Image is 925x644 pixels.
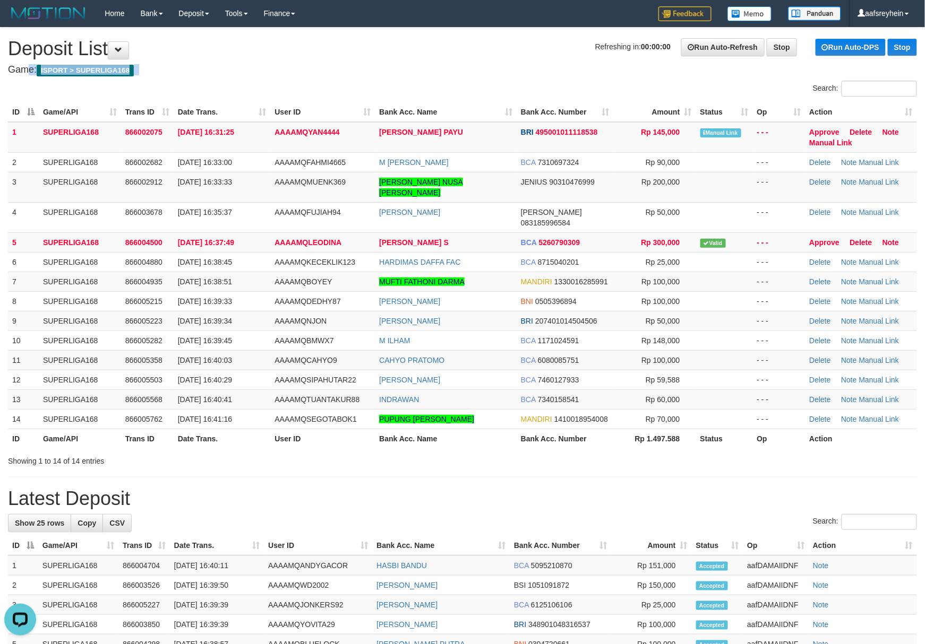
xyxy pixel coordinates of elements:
[125,297,162,306] span: 866005215
[813,514,917,530] label: Search:
[275,258,355,266] span: AAAAMQKECEKLIK123
[39,409,121,429] td: SUPERLIGA168
[612,536,692,555] th: Amount: activate to sort column ascending
[859,178,900,186] a: Manual Link
[517,102,614,122] th: Bank Acc. Number: activate to sort column ascending
[538,376,579,384] span: Copy 7460127933 to clipboard
[859,317,900,325] a: Manual Link
[646,376,680,384] span: Rp 59,588
[809,376,830,384] a: Delete
[535,317,597,325] span: Copy 207401014504506 to clipboard
[514,620,526,629] span: BRI
[8,330,39,350] td: 10
[528,620,590,629] span: Copy 348901048316537 to clipboard
[859,258,900,266] a: Manual Link
[859,277,900,286] a: Manual Link
[38,615,118,634] td: SUPERLIGA168
[612,595,692,615] td: Rp 25,000
[859,158,900,167] a: Manual Link
[646,415,680,423] span: Rp 70,000
[859,395,900,404] a: Manual Link
[379,376,440,384] a: [PERSON_NAME]
[753,389,806,409] td: - - -
[8,595,38,615] td: 3
[270,429,375,448] th: User ID
[8,311,39,330] td: 9
[521,258,536,266] span: BCA
[178,336,232,345] span: [DATE] 16:39:45
[8,536,38,555] th: ID: activate to sort column descending
[753,370,806,389] td: - - -
[39,122,121,153] td: SUPERLIGA168
[813,581,829,589] a: Note
[743,615,809,634] td: aafDAMAIIDNF
[8,576,38,595] td: 2
[178,376,232,384] span: [DATE] 16:40:29
[521,219,570,227] span: Copy 083185996584 to clipboard
[71,514,103,532] a: Copy
[125,356,162,364] span: 866005358
[809,277,830,286] a: Delete
[275,277,332,286] span: AAAAMQBOYEY
[8,272,39,291] td: 7
[39,232,121,252] td: SUPERLIGA168
[118,615,170,634] td: 866003850
[531,601,572,609] span: Copy 6125106106 to clipboard
[8,451,378,466] div: Showing 1 to 14 of 14 entries
[841,336,857,345] a: Note
[178,178,232,186] span: [DATE] 16:33:33
[125,376,162,384] span: 866005503
[554,415,608,423] span: Copy 1410018954008 to clipboard
[727,6,772,21] img: Button%20Memo.svg
[8,370,39,389] td: 12
[646,158,680,167] span: Rp 90,000
[121,102,174,122] th: Trans ID: activate to sort column ascending
[379,395,419,404] a: INDRAWAN
[170,595,264,615] td: [DATE] 16:39:39
[125,277,162,286] span: 866004935
[809,178,830,186] a: Delete
[376,620,438,629] a: [PERSON_NAME]
[641,128,680,136] span: Rp 145,000
[8,202,39,232] td: 4
[646,395,680,404] span: Rp 60,000
[514,581,526,589] span: BSI
[809,317,830,325] a: Delete
[121,429,174,448] th: Trans ID
[531,561,572,570] span: Copy 5095210870 to clipboard
[641,356,680,364] span: Rp 100,000
[125,317,162,325] span: 866005223
[8,291,39,311] td: 8
[118,536,170,555] th: Trans ID: activate to sort column ascending
[538,158,579,167] span: Copy 7310697324 to clipboard
[809,395,830,404] a: Delete
[8,122,39,153] td: 1
[8,555,38,576] td: 1
[841,415,857,423] a: Note
[125,178,162,186] span: 866002912
[8,5,89,21] img: MOTION_logo.png
[118,595,170,615] td: 866005227
[521,336,536,345] span: BCA
[170,555,264,576] td: [DATE] 16:40:11
[270,102,375,122] th: User ID: activate to sort column ascending
[38,576,118,595] td: SUPERLIGA168
[743,595,809,615] td: aafDAMAIIDNF
[700,239,726,248] span: Valid transaction
[841,376,857,384] a: Note
[696,621,728,630] span: Accepted
[641,277,680,286] span: Rp 100,000
[753,291,806,311] td: - - -
[275,356,337,364] span: AAAAMQCAHYO9
[538,395,579,404] span: Copy 7340158541 to clipboard
[859,208,900,216] a: Manual Link
[178,415,232,423] span: [DATE] 16:41:16
[646,258,680,266] span: Rp 25,000
[39,152,121,172] td: SUPERLIGA168
[264,576,372,595] td: AAAAMQWD2002
[8,65,917,75] h4: Game:
[178,238,234,247] span: [DATE] 16:37:49
[174,429,271,448] th: Date Trans.
[700,128,741,137] span: Manually Linked
[841,178,857,186] a: Note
